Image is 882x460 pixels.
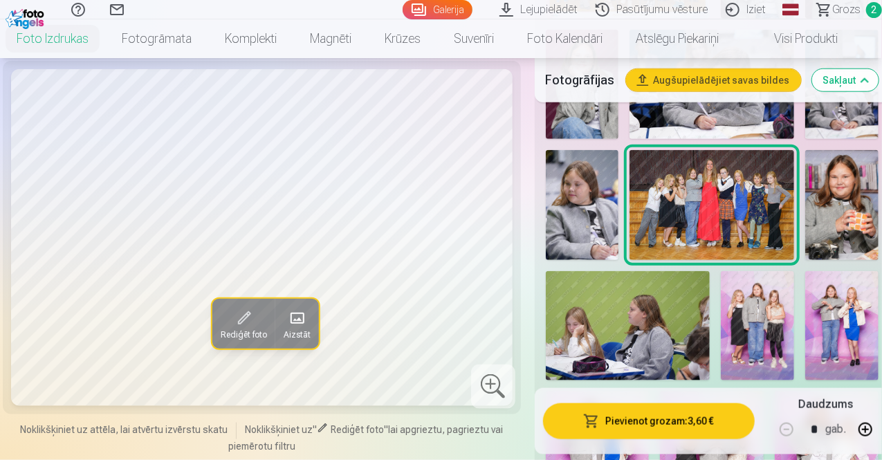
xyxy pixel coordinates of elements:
[799,396,854,413] h5: Daudzums
[619,19,735,58] a: Atslēgu piekariņi
[511,19,619,58] a: Foto kalendāri
[735,19,854,58] a: Visi produkti
[368,19,437,58] a: Krūzes
[293,19,368,58] a: Magnēti
[384,424,388,435] span: "
[832,1,861,18] span: Grozs
[284,329,311,340] span: Aizstāt
[313,424,317,435] span: "
[543,403,755,439] button: Pievienot grozam:3,60 €
[866,2,882,18] span: 2
[221,329,267,340] span: Rediģēt foto
[275,299,319,349] button: Aizstāt
[626,69,801,91] button: Augšupielādējiet savas bildes
[105,19,208,58] a: Fotogrāmata
[331,424,384,435] span: Rediģēt foto
[546,71,615,90] h5: Fotogrāfijas
[825,413,846,446] div: gab.
[6,6,48,29] img: /fa1
[208,19,293,58] a: Komplekti
[437,19,511,58] a: Suvenīri
[20,423,228,436] span: Noklikšķiniet uz attēla, lai atvērtu izvērstu skatu
[812,69,879,91] button: Sakļaut
[212,299,275,349] button: Rediģēt foto
[228,424,504,452] span: lai apgrieztu, pagrieztu vai piemērotu filtru
[245,424,313,435] span: Noklikšķiniet uz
